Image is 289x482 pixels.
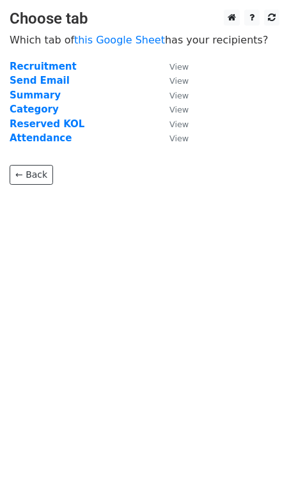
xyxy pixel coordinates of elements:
a: View [157,118,189,130]
a: ← Back [10,165,53,185]
small: View [169,134,189,143]
a: View [157,132,189,144]
a: View [157,75,189,86]
small: View [169,76,189,86]
p: Which tab of has your recipients? [10,33,279,47]
a: View [157,61,189,72]
small: View [169,105,189,114]
a: Attendance [10,132,72,144]
a: Reserved KOL [10,118,84,130]
a: this Google Sheet [74,34,165,46]
a: Category [10,104,59,115]
a: Recruitment [10,61,77,72]
a: Summary [10,89,61,101]
a: View [157,89,189,101]
small: View [169,120,189,129]
a: Send Email [10,75,70,86]
small: View [169,62,189,72]
small: View [169,91,189,100]
a: View [157,104,189,115]
h3: Choose tab [10,10,279,28]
